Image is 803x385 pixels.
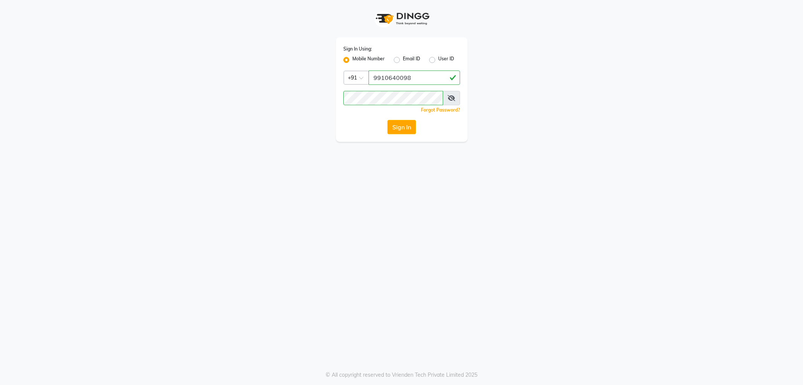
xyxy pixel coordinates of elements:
input: Username [343,91,443,105]
label: User ID [438,55,454,64]
label: Email ID [403,55,420,64]
label: Sign In Using: [343,46,372,52]
button: Sign In [387,120,416,134]
img: logo1.svg [372,8,432,30]
a: Forgot Password? [421,107,460,113]
label: Mobile Number [352,55,385,64]
input: Username [369,71,460,85]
